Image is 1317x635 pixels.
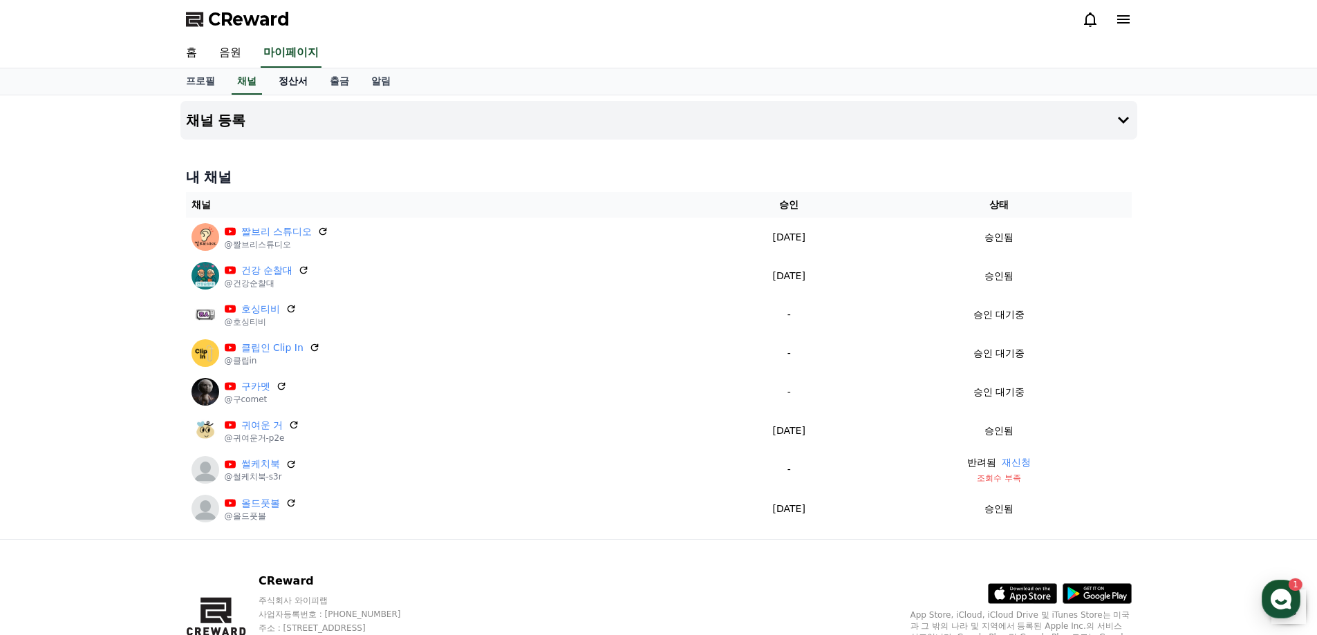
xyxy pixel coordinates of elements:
[186,192,711,218] th: 채널
[192,495,219,522] img: 올드풋볼
[319,68,360,95] a: 출금
[225,355,320,366] p: @클립in
[208,39,252,68] a: 음원
[214,459,230,470] span: 설정
[44,459,52,470] span: 홈
[241,302,280,316] a: 호싱티비
[192,378,219,406] img: 구카멧
[241,263,292,278] a: 건강 순찰대
[91,438,178,473] a: 1대화
[984,424,1014,438] p: 승인됨
[717,385,861,399] p: -
[175,39,208,68] a: 홈
[186,8,290,30] a: CReward
[180,101,1137,140] button: 채널 등록
[872,473,1126,484] p: 조회수 부족
[140,437,145,448] span: 1
[241,496,280,511] a: 올드풋볼
[241,341,303,355] a: 클립인 Clip In
[4,438,91,473] a: 홈
[259,595,427,606] p: 주식회사 와이피랩
[241,379,270,394] a: 구카멧
[232,68,262,95] a: 채널
[186,167,1132,187] h4: 내 채널
[225,433,299,444] p: @귀여운거-p2e
[717,462,861,477] p: -
[127,459,143,471] span: 대화
[259,609,427,620] p: 사업자등록번호 : [PHONE_NUMBER]
[717,502,861,516] p: [DATE]
[225,394,287,405] p: @구comet
[967,455,996,470] p: 반려됨
[717,346,861,361] p: -
[717,307,861,322] p: -
[241,457,280,471] a: 썰케치북
[984,502,1014,516] p: 승인됨
[259,573,427,589] p: CReward
[360,68,402,95] a: 알림
[984,230,1014,245] p: 승인됨
[268,68,319,95] a: 정산서
[175,68,226,95] a: 프로필
[717,269,861,283] p: [DATE]
[711,192,867,218] th: 승인
[225,278,309,289] p: @건강순찰대
[192,417,219,444] img: 귀여운 거
[225,239,328,250] p: @짤브리스튜디오
[984,269,1014,283] p: 승인됨
[973,346,1025,361] p: 승인 대기중
[192,301,219,328] img: 호싱티비
[1002,455,1031,470] button: 재신청
[717,424,861,438] p: [DATE]
[717,230,861,245] p: [DATE]
[192,339,219,367] img: 클립인 Clip In
[178,438,265,473] a: 설정
[259,623,427,634] p: 주소 : [STREET_ADDRESS]
[973,385,1025,399] p: 승인 대기중
[208,8,290,30] span: CReward
[261,39,321,68] a: 마이페이지
[241,418,283,433] a: 귀여운 거
[241,225,312,239] a: 짤브리 스튜디오
[225,471,297,482] p: @썰케치북-s3r
[225,316,297,328] p: @호싱티비
[192,262,219,290] img: 건강 순찰대
[867,192,1132,218] th: 상태
[192,223,219,251] img: 짤브리 스튜디오
[225,511,297,522] p: @올드풋볼
[192,456,219,484] img: 썰케치북
[973,307,1025,322] p: 승인 대기중
[186,113,246,128] h4: 채널 등록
